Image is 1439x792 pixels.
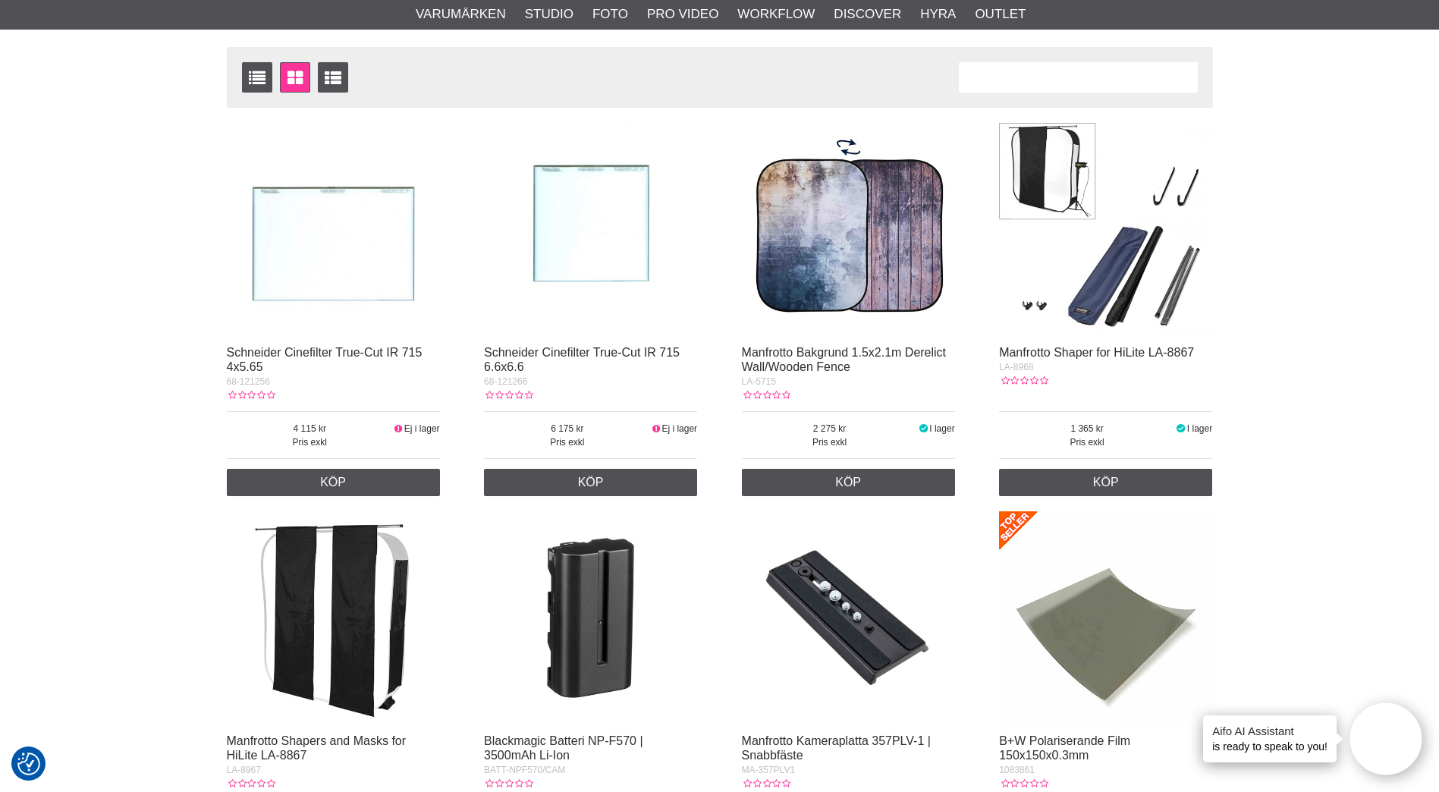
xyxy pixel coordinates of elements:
[227,765,261,775] span: LA-8967
[17,753,40,775] img: Revisit consent button
[999,374,1048,388] div: Kundbetyg: 0
[742,123,955,336] img: Manfrotto Bakgrund 1.5x2.1m Derelict Wall/Wooden Fence
[227,422,394,435] span: 4 115
[975,5,1026,24] a: Outlet
[17,750,40,778] button: Samtyckesinställningar
[592,5,628,24] a: Foto
[737,5,815,24] a: Workflow
[742,388,790,402] div: Kundbetyg: 0
[1212,723,1327,739] h4: Aifo AI Assistant
[1203,715,1337,762] div: is ready to speak to you!
[742,376,776,387] span: LA-5715
[1187,423,1212,434] span: I lager
[227,777,275,790] div: Kundbetyg: 0
[742,435,918,449] span: Pris exkl
[661,423,697,434] span: Ej i lager
[742,734,931,762] a: Manfrotto Kameraplatta 357PLV-1 | Snabbfäste
[999,346,1194,359] a: Manfrotto Shaper for HiLite LA-8867
[484,123,697,336] img: Schneider Cinefilter True-Cut IR 715 6.6x6.6
[834,5,901,24] a: Discover
[227,511,440,724] img: Manfrotto Shapers and Masks for HiLite LA-8867
[999,777,1048,790] div: Kundbetyg: 0
[416,5,506,24] a: Varumärken
[999,765,1035,775] span: 1083861
[484,734,643,762] a: Blackmagic Batteri NP-F570 | 3500mAh Li-Ion
[484,777,533,790] div: Kundbetyg: 0
[484,376,527,387] span: 68-121266
[484,435,651,449] span: Pris exkl
[920,5,956,24] a: Hyra
[651,423,662,434] i: Ej i lager
[525,5,573,24] a: Studio
[999,422,1175,435] span: 1 365
[242,62,272,93] a: Listvisning
[404,423,440,434] span: Ej i lager
[227,734,407,762] a: Manfrotto Shapers and Masks for HiLite LA-8867
[484,346,680,373] a: Schneider Cinefilter True-Cut IR 715 6.6x6.6
[318,62,348,93] a: Utökad listvisning
[227,376,270,387] span: 68-121256
[999,362,1033,372] span: LA-8968
[484,765,565,775] span: BATT-NPF570/CAM
[1175,423,1187,434] i: I lager
[484,388,533,402] div: Kundbetyg: 0
[227,346,423,373] a: Schneider Cinefilter True-Cut IR 715 4x5.65
[484,511,697,724] img: Blackmagic Batteri NP-F570 | 3500mAh Li-Ion
[742,422,918,435] span: 2 275
[484,469,697,496] a: Köp
[742,765,795,775] span: MA-357PLV1
[999,469,1212,496] a: Köp
[227,123,440,336] img: Schneider Cinefilter True-Cut IR 715 4x5.65
[227,435,394,449] span: Pris exkl
[929,423,954,434] span: I lager
[227,388,275,402] div: Kundbetyg: 0
[484,422,651,435] span: 6 175
[280,62,310,93] a: Fönstervisning
[393,423,404,434] i: Ej i lager
[742,777,790,790] div: Kundbetyg: 0
[742,469,955,496] a: Köp
[999,734,1130,762] a: B+W Polariserande Film 150x150x0.3mm
[227,469,440,496] a: Köp
[999,123,1212,336] img: Manfrotto Shaper for HiLite LA-8867
[647,5,718,24] a: Pro Video
[918,423,930,434] i: I lager
[999,511,1212,724] img: B+W Polariserande Film 150x150x0.3mm
[999,435,1175,449] span: Pris exkl
[742,346,946,373] a: Manfrotto Bakgrund 1.5x2.1m Derelict Wall/Wooden Fence
[742,511,955,724] img: Manfrotto Kameraplatta 357PLV-1 | Snabbfäste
